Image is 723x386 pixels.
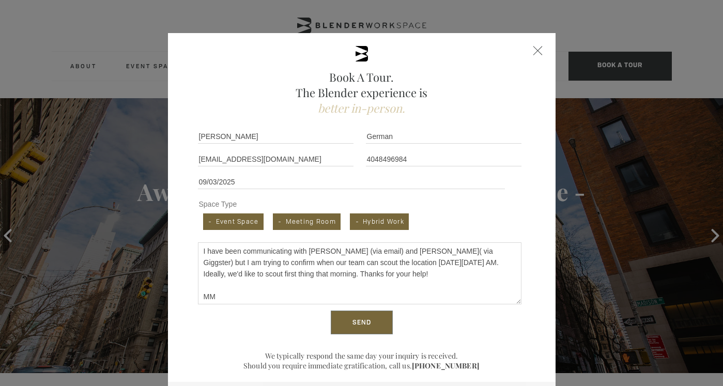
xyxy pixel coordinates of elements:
input: Phone Number * [366,152,521,166]
p: We typically respond the same day your inquiry is received. [194,351,530,361]
textarea: I have been communicating with [PERSON_NAME] (via email) and [PERSON_NAME]( via Giggster) but I a... [198,242,521,304]
span: Event Space [203,213,264,230]
input: Schedule a Tour Date [198,175,505,189]
div: Close form [533,46,543,55]
a: [PHONE_NUMBER] [412,361,480,370]
h2: Book A Tour. The Blender experience is [194,69,530,116]
span: Hybrid Work [350,213,409,230]
input: First Name * [198,129,353,144]
input: Last Name * [366,129,521,144]
span: Meeting Room [273,213,341,230]
input: Send [331,311,393,334]
span: Space Type [199,200,237,208]
span: better in-person. [318,100,405,116]
input: Email Address * [198,152,353,166]
p: Should you require immediate gratification, call us. [194,361,530,370]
